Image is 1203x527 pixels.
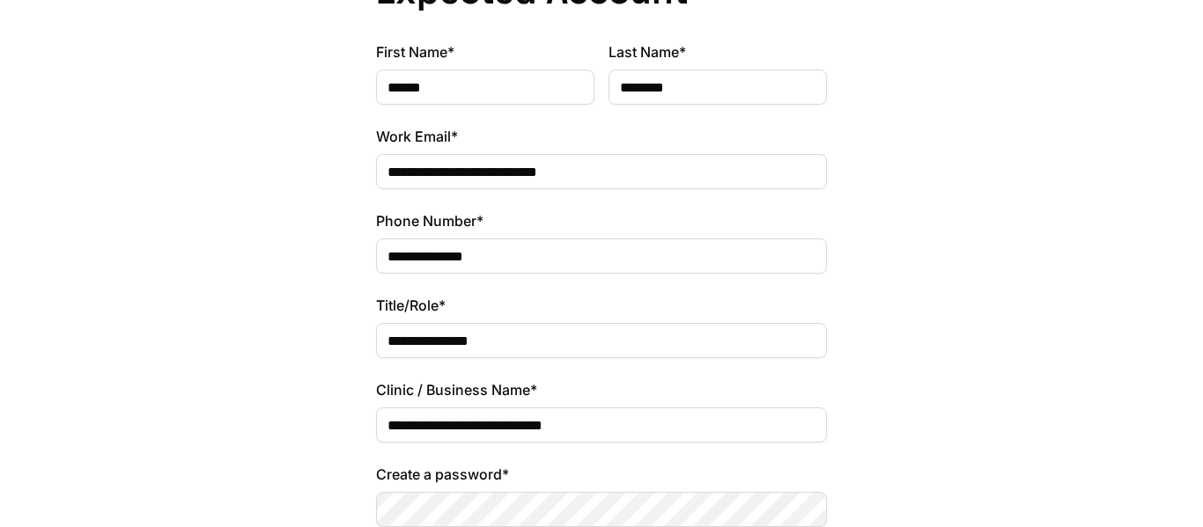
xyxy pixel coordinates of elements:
label: Phone Number* [376,210,827,231]
label: Last Name* [609,41,827,62]
label: Create a password* [376,464,827,485]
label: Work Email* [376,126,827,147]
label: Clinic / Business Name* [376,379,827,400]
label: Title/Role* [376,295,827,316]
label: First Name* [376,41,594,62]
